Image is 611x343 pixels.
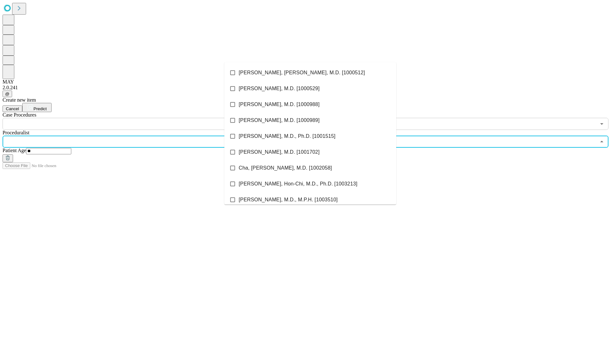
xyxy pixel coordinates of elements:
[3,130,29,135] span: Proceduralist
[3,79,608,85] div: MAY
[239,180,357,188] span: [PERSON_NAME], Hon-Chi, M.D., Ph.D. [1003213]
[597,119,606,128] button: Open
[239,117,320,124] span: [PERSON_NAME], M.D. [1000989]
[22,103,52,112] button: Predict
[3,85,608,91] div: 2.0.241
[33,106,46,111] span: Predict
[3,105,22,112] button: Cancel
[239,148,320,156] span: [PERSON_NAME], M.D. [1001702]
[239,69,365,77] span: [PERSON_NAME], [PERSON_NAME], M.D. [1000512]
[5,91,10,96] span: @
[3,112,36,118] span: Scheduled Procedure
[239,132,335,140] span: [PERSON_NAME], M.D., Ph.D. [1001515]
[239,196,338,204] span: [PERSON_NAME], M.D., M.P.H. [1003510]
[3,148,26,153] span: Patient Age
[3,97,36,103] span: Create new item
[239,85,320,92] span: [PERSON_NAME], M.D. [1000529]
[6,106,19,111] span: Cancel
[239,101,320,108] span: [PERSON_NAME], M.D. [1000988]
[239,164,332,172] span: Cha, [PERSON_NAME], M.D. [1002058]
[597,137,606,146] button: Close
[3,91,12,97] button: @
